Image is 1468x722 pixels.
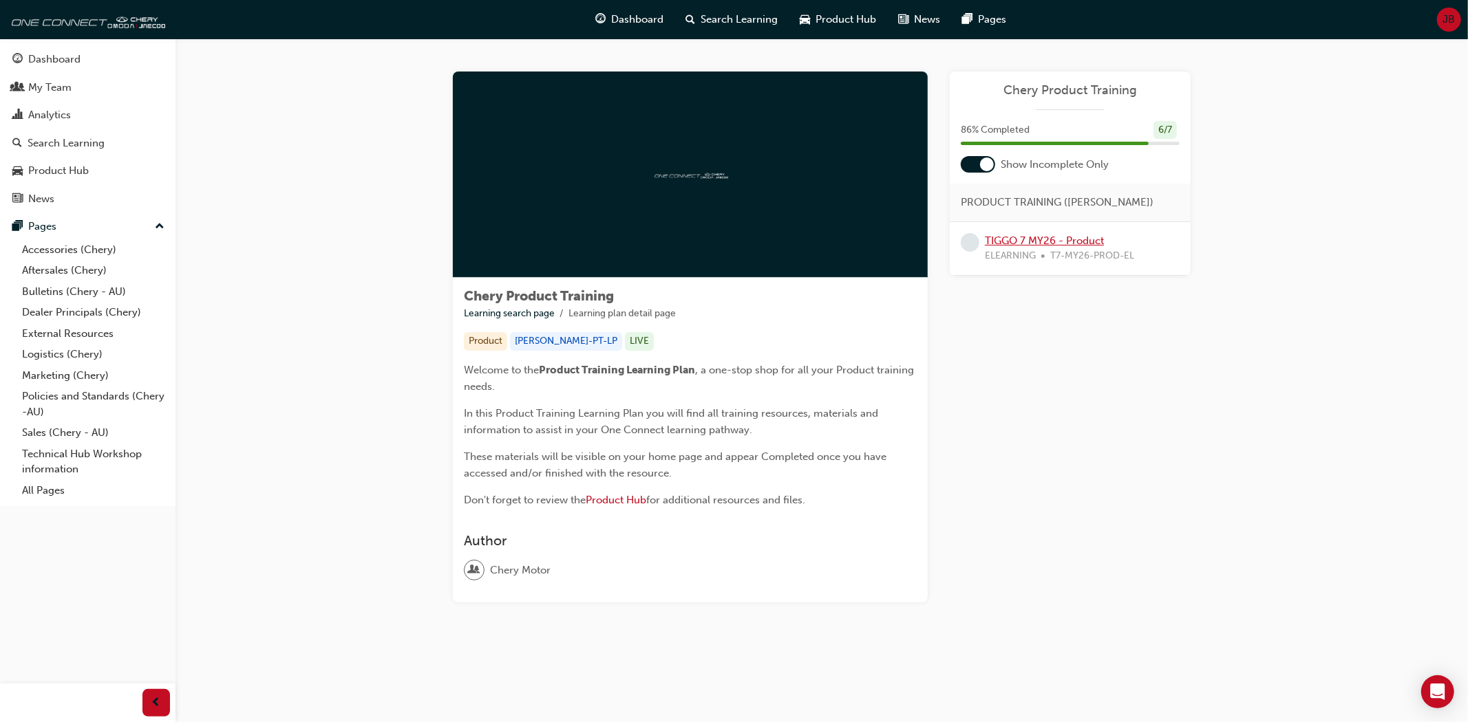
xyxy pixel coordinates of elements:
span: up-icon [155,218,164,236]
div: My Team [28,80,72,96]
a: car-iconProduct Hub [789,6,888,34]
a: Logistics (Chery) [17,344,170,365]
span: Show Incomplete Only [1001,157,1109,173]
span: Pages [979,12,1007,28]
a: Dealer Principals (Chery) [17,302,170,323]
div: Dashboard [28,52,81,67]
a: Search Learning [6,131,170,156]
span: Dashboard [612,12,664,28]
span: car-icon [12,165,23,177]
div: News [28,191,54,207]
img: oneconnect [7,6,165,33]
span: PRODUCT TRAINING ([PERSON_NAME]) [961,195,1153,210]
a: External Resources [17,323,170,344]
span: Product Training Learning Plan [539,364,695,376]
a: TIGGO 7 MY26 - Product [985,234,1104,247]
div: Open Intercom Messenger [1421,675,1454,708]
a: Dashboard [6,47,170,72]
span: In this Product Training Learning Plan you will find all training resources, materials and inform... [464,407,881,436]
span: Chery Product Training [464,288,614,304]
button: DashboardMy TeamAnalyticsSearch LearningProduct HubNews [6,44,170,214]
a: Policies and Standards (Chery -AU) [17,386,170,422]
span: car-icon [800,11,811,28]
span: user-icon [469,561,479,579]
span: guage-icon [596,11,606,28]
a: Technical Hub Workshop information [17,444,170,480]
span: T7-MY26-PROD-EL [1050,248,1134,264]
a: Product Hub [6,158,170,184]
a: Sales (Chery - AU) [17,422,170,444]
span: Welcome to the [464,364,539,376]
span: JB [1443,12,1456,28]
button: Pages [6,214,170,239]
a: guage-iconDashboard [585,6,675,34]
a: Learning search page [464,307,555,319]
a: Bulletins (Chery - AU) [17,281,170,303]
span: search-icon [686,11,696,28]
a: My Team [6,75,170,100]
span: for additional resources and files. [646,494,805,506]
div: 6 / 7 [1153,121,1177,140]
img: oneconnect [652,168,728,181]
span: News [915,12,941,28]
div: LIVE [625,332,654,351]
span: guage-icon [12,54,23,66]
span: news-icon [899,11,909,28]
span: ELEARNING [985,248,1036,264]
span: pages-icon [12,221,23,233]
li: Learning plan detail page [568,306,676,322]
div: Analytics [28,107,71,123]
a: Accessories (Chery) [17,239,170,261]
div: Pages [28,219,56,234]
span: Product Hub [816,12,877,28]
a: Analytics [6,102,170,128]
span: Search Learning [701,12,778,28]
div: [PERSON_NAME]-PT-LP [510,332,622,351]
a: search-iconSearch Learning [675,6,789,34]
span: Don't forget to review the [464,494,586,506]
a: pages-iconPages [952,6,1018,34]
span: search-icon [12,138,22,150]
a: All Pages [17,480,170,501]
span: Chery Motor [490,562,551,578]
span: , a one-stop shop for all your Product training needs. [464,364,917,393]
div: Search Learning [28,135,105,151]
a: Chery Product Training [961,83,1180,98]
span: learningRecordVerb_NONE-icon [961,233,979,252]
div: Product [464,332,507,351]
a: news-iconNews [888,6,952,34]
button: JB [1437,8,1461,32]
span: chart-icon [12,109,23,122]
span: prev-icon [151,694,162,712]
a: Aftersales (Chery) [17,260,170,281]
span: news-icon [12,193,23,206]
a: Product Hub [586,494,646,506]
span: pages-icon [963,11,973,28]
div: Product Hub [28,163,89,179]
span: These materials will be visible on your home page and appear Completed once you have accessed and... [464,450,889,479]
span: people-icon [12,82,23,94]
a: News [6,186,170,212]
span: 86 % Completed [961,122,1030,138]
a: Marketing (Chery) [17,365,170,386]
h3: Author [464,533,917,549]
